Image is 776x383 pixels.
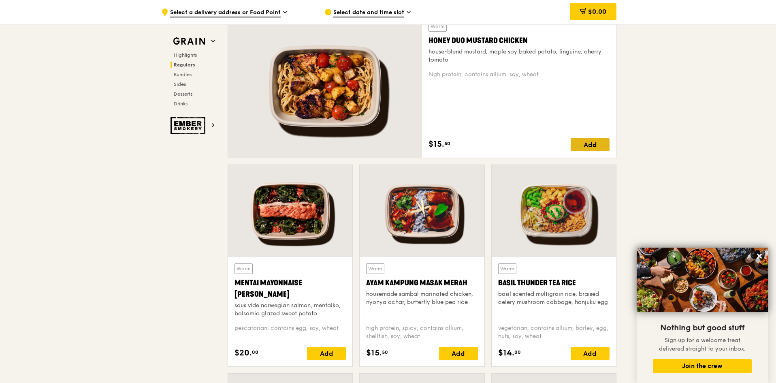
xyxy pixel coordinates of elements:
[588,8,606,15] span: $0.00
[429,71,610,79] div: high protein, contains allium, soy, wheat
[235,277,346,300] div: Mentai Mayonnaise [PERSON_NAME]
[366,290,478,306] div: housemade sambal marinated chicken, nyonya achar, butterfly blue pea rice
[429,48,610,64] div: house-blend mustard, maple soy baked potato, linguine, cherry tomato
[235,324,346,340] div: pescatarian, contains egg, soy, wheat
[571,347,610,360] div: Add
[659,337,746,352] span: Sign up for a welcome treat delivered straight to your inbox.
[174,62,195,68] span: Regulars
[514,349,521,355] span: 00
[498,347,514,359] span: $14.
[653,359,752,373] button: Join the crew
[174,72,192,77] span: Bundles
[366,277,478,289] div: Ayam Kampung Masak Merah
[366,347,382,359] span: $15.
[333,9,404,17] span: Select date and time slot
[498,324,610,340] div: vegetarian, contains allium, barley, egg, nuts, soy, wheat
[637,248,768,312] img: DSC07876-Edit02-Large.jpeg
[252,349,258,355] span: 00
[753,250,766,263] button: Close
[174,52,197,58] span: Highlights
[235,263,253,274] div: Warm
[170,9,281,17] span: Select a delivery address or Food Point
[235,302,346,318] div: sous vide norwegian salmon, mentaiko, balsamic glazed sweet potato
[366,324,478,340] div: high protein, spicy, contains allium, shellfish, soy, wheat
[660,323,744,333] span: Nothing but good stuff
[444,140,450,147] span: 50
[429,138,444,150] span: $15.
[498,290,610,306] div: basil scented multigrain rice, braised celery mushroom cabbage, hanjuku egg
[174,91,192,97] span: Desserts
[235,347,252,359] span: $20.
[171,34,208,49] img: Grain web logo
[366,263,384,274] div: Warm
[498,263,516,274] div: Warm
[439,347,478,360] div: Add
[174,101,188,107] span: Drinks
[307,347,346,360] div: Add
[429,21,447,32] div: Warm
[571,138,610,151] div: Add
[382,349,388,355] span: 50
[171,117,208,134] img: Ember Smokery web logo
[498,277,610,289] div: Basil Thunder Tea Rice
[174,81,186,87] span: Sides
[429,35,610,46] div: Honey Duo Mustard Chicken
